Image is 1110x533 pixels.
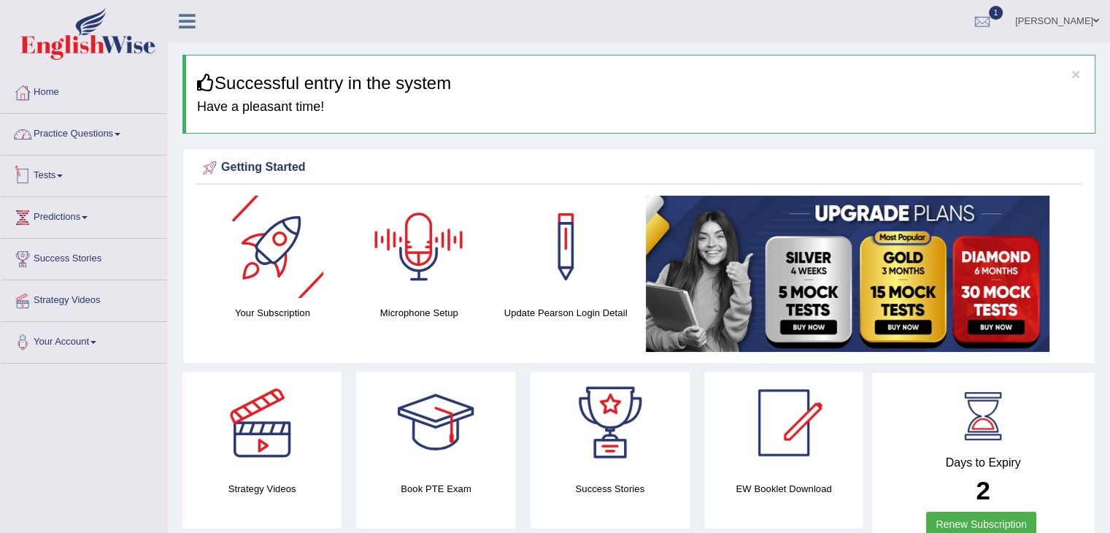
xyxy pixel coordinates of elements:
[199,157,1079,179] div: Getting Started
[531,481,690,496] h4: Success Stories
[976,476,990,505] b: 2
[500,305,632,321] h4: Update Pearson Login Detail
[356,481,515,496] h4: Book PTE Exam
[1,239,167,275] a: Success Stories
[1,156,167,192] a: Tests
[646,196,1049,352] img: small5.jpg
[1,72,167,109] a: Home
[887,456,1079,469] h4: Days to Expiry
[1,197,167,234] a: Predictions
[353,305,485,321] h4: Microphone Setup
[1,114,167,150] a: Practice Questions
[182,481,342,496] h4: Strategy Videos
[1071,66,1080,82] button: ×
[1,280,167,317] a: Strategy Videos
[197,74,1084,93] h3: Successful entry in the system
[704,481,863,496] h4: EW Booklet Download
[1,322,167,358] a: Your Account
[207,305,339,321] h4: Your Subscription
[197,100,1084,115] h4: Have a pleasant time!
[989,6,1003,20] span: 1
